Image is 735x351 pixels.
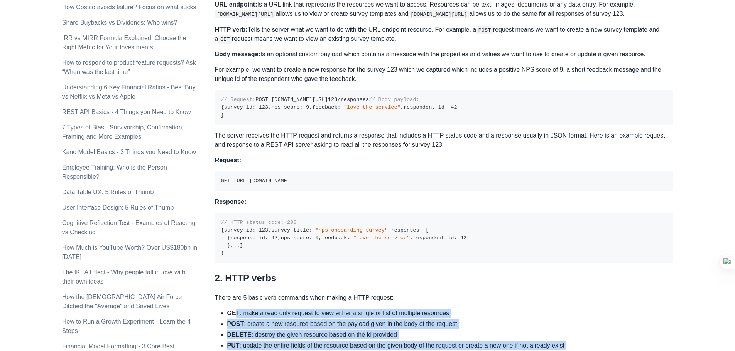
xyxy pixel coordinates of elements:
strong: Request: [215,157,241,163]
span: "love the service" [344,104,400,110]
a: How Costco avoids failure? Focus on what sucks [62,4,196,10]
span: { [221,104,224,110]
a: Kano Model Basics - 3 Things you Need to Know [62,149,196,155]
a: Understanding 6 Key Financial Ratios - Best Buy vs Netflix vs Meta vs Apple [62,84,196,100]
span: , [388,227,391,233]
code: [DOMAIN_NAME][URL] [408,10,469,18]
strong: URL endpoint: [215,1,257,8]
a: Employee Training: Who is the Person Responsible? [62,164,167,180]
span: { [221,227,224,233]
p: Tells the server what we want to do with the URL endpoint resource. For example, a request means ... [215,25,673,44]
a: Data Table UX: 5 Rules of Thumb [62,189,154,195]
span: // HTTP status code: 200 [221,220,297,225]
a: IRR vs MIRR Formula Explained: Choose the Right Metric for Your Investments [62,35,186,50]
p: For example, we want to create a new response for the survey 123 which we captured which includes... [215,65,673,84]
span: ] [240,242,243,248]
li: : create a new resource based on the payload given in the body of the request [227,319,673,329]
span: // Body payload: [369,97,419,102]
span: , [268,104,271,110]
li: : make a read only request to view either a single or list of multiple resources [227,309,673,318]
span: : [309,227,312,233]
a: Share Buybacks vs Dividends: Who wins? [62,19,177,26]
a: How the [DEMOGRAPHIC_DATA] Air Force Ditched the "Average" and Saved Lives [62,294,182,309]
li: : update the entire fields of the resource based on the given body of the request or create a new... [227,341,673,350]
span: , [319,235,322,241]
a: 7 Types of Bias - Survivorship, Confirmation, Framing and More Examples [62,124,184,140]
span: 42 [451,104,457,110]
span: 42 [460,235,466,241]
span: : [252,227,255,233]
h2: 2. HTTP verbs [215,272,673,287]
span: [ [426,227,429,233]
span: 42 [271,235,277,241]
a: The IKEA Effect - Why people fall in love with their own ideas [62,269,186,285]
span: , [309,104,312,110]
span: "nps onboarding survey" [315,227,388,233]
span: } [227,242,230,248]
span: "love the service" [353,235,410,241]
strong: PUT [227,342,240,349]
p: The server receives the HTTP request and returns a response that includes a HTTP status code and ... [215,131,673,149]
span: : [454,235,457,241]
span: : [444,104,448,110]
span: : [300,104,303,110]
code: survey_id survey_title responses response_id nps_score feedback respondent_id ... [221,220,467,256]
span: 9 [306,104,309,110]
strong: HTTP verb: [215,26,248,33]
span: : [338,104,341,110]
span: 123 [328,97,337,102]
a: How Much is YouTube Worth? Over US$180bn in [DATE] [62,244,197,260]
a: How to respond to product feature requests? Ask “When was the last time” [62,59,196,75]
strong: GET [227,310,240,316]
p: There are 5 basic verb commands when making a HTTP request: [215,293,673,302]
span: 123 [259,104,268,110]
span: 9 [315,235,318,241]
span: : [347,235,350,241]
p: Is an optional custom payload which contains a message with the properties and values we want to ... [215,50,673,59]
code: POST [DOMAIN_NAME][URL] /responses survey_id nps_score feedback respondent_id [221,97,457,118]
a: How to Run a Growth Experiment - Learn the 4 Steps [62,318,191,334]
a: REST API Basics - 4 Things you Need to Know [62,109,191,115]
span: , [278,235,281,241]
span: { [227,235,230,241]
strong: POST [227,321,244,327]
strong: Response: [215,198,247,205]
span: } [221,250,224,256]
strong: DELETE [227,331,252,338]
span: } [221,112,224,118]
span: , [268,227,271,233]
span: 123 [259,227,268,233]
li: : destroy the given resource based on the id provided [227,330,673,339]
a: User Interface Design: 5 Rules of Thumb [62,204,174,211]
strong: Body message: [215,51,260,57]
span: , [410,235,413,241]
code: [DOMAIN_NAME][URL] [215,10,276,18]
a: Cognitive Reflection Test - Examples of Reacting vs Checking [62,220,196,235]
span: : [265,235,268,241]
span: // Request: [221,97,256,102]
code: POST [476,26,493,34]
span: : [419,227,422,233]
code: GET [URL][DOMAIN_NAME] [221,178,290,184]
span: , [400,104,404,110]
span: : [252,104,255,110]
code: GET [218,35,232,43]
span: : [309,235,312,241]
